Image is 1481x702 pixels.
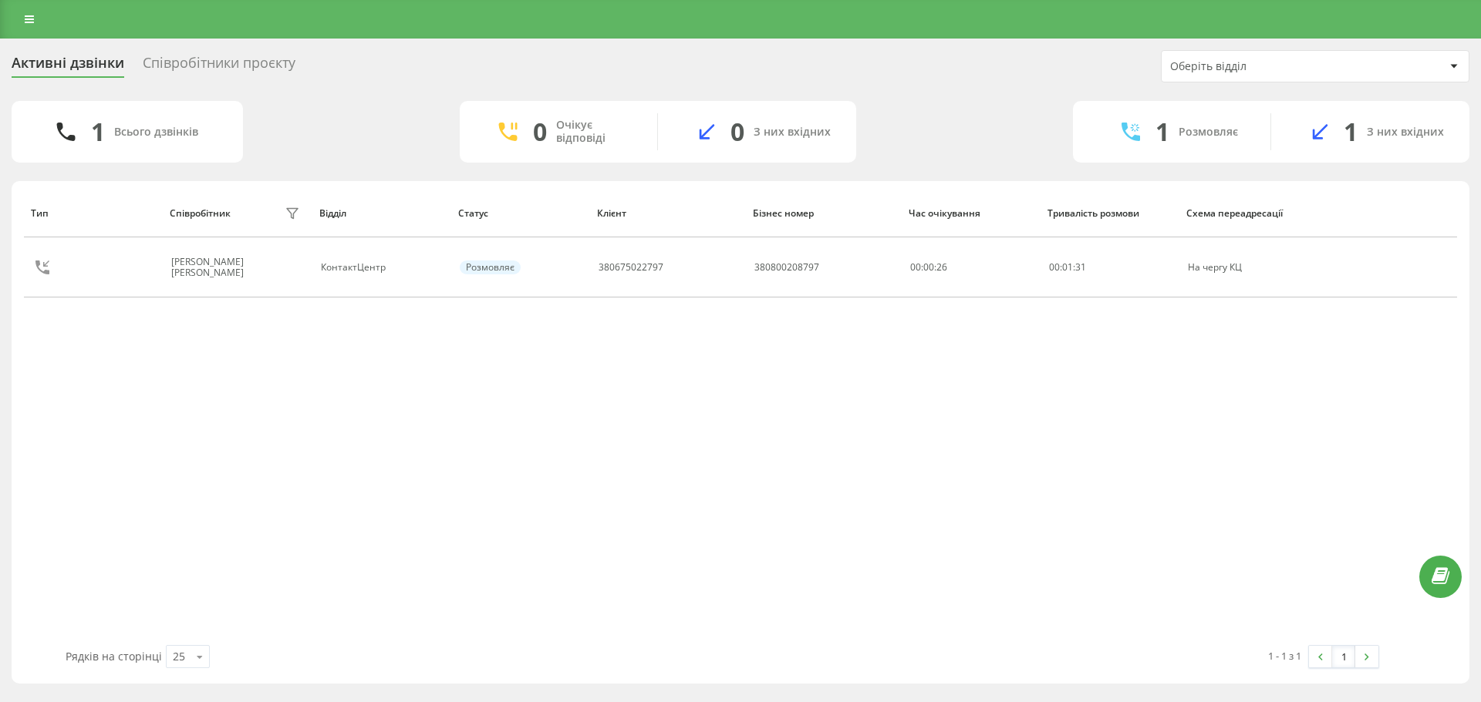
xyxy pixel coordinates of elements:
[1062,260,1073,274] span: 01
[173,649,185,664] div: 25
[1344,117,1358,146] div: 1
[31,208,155,219] div: Тип
[599,262,663,273] div: 380675022797
[753,208,894,219] div: Бізнес номер
[1179,126,1238,139] div: Розмовляє
[66,649,162,663] span: Рядків на сторінці
[143,55,295,79] div: Співробітники проєкту
[1332,646,1355,667] a: 1
[910,262,1032,273] div: 00:00:26
[319,208,444,219] div: Відділ
[1186,208,1311,219] div: Схема переадресації
[1047,208,1172,219] div: Тривалість розмови
[1049,262,1086,273] div: : :
[909,208,1033,219] div: Час очікування
[1367,126,1444,139] div: З них вхідних
[321,262,443,273] div: КонтактЦентр
[460,260,521,274] div: Розмовляє
[12,55,124,79] div: Активні дзвінки
[1170,60,1354,73] div: Оберіть відділ
[458,208,582,219] div: Статус
[556,119,634,145] div: Очікує відповіді
[1268,648,1301,663] div: 1 - 1 з 1
[597,208,738,219] div: Клієнт
[171,257,282,279] div: [PERSON_NAME] [PERSON_NAME]
[1155,117,1169,146] div: 1
[1075,260,1086,274] span: 31
[754,126,831,139] div: З них вхідних
[533,117,547,146] div: 0
[1049,260,1060,274] span: 00
[1188,262,1310,273] div: На чергу КЦ
[114,126,198,139] div: Всього дзвінків
[170,208,231,219] div: Співробітник
[754,262,819,273] div: 380800208797
[91,117,105,146] div: 1
[730,117,744,146] div: 0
